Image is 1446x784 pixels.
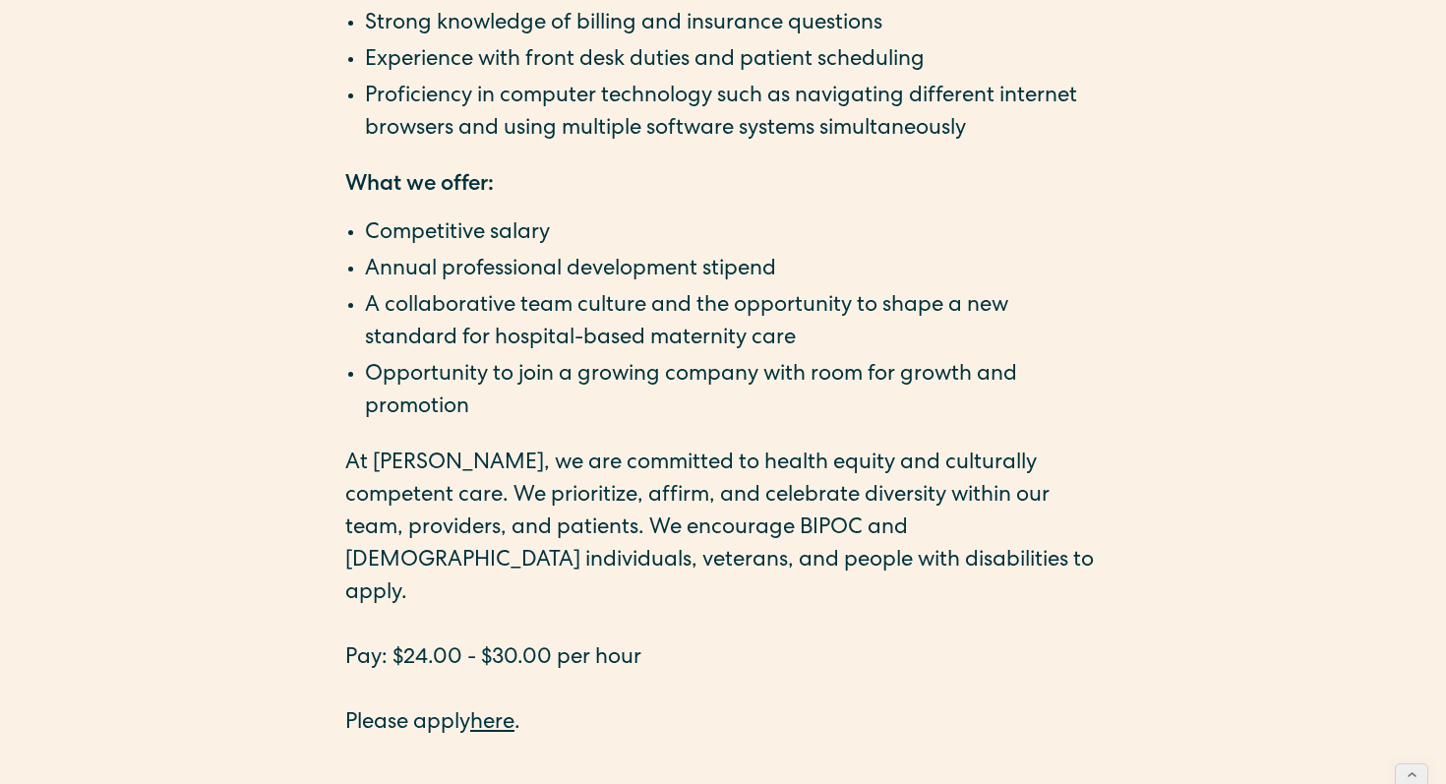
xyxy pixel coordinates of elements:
[365,218,1101,251] li: Competitive salary
[365,9,1101,41] li: Strong knowledge of billing and insurance questions
[365,82,1101,147] li: Proficiency in computer technology such as navigating different internet browsers and using multi...
[365,291,1101,356] li: A collaborative team culture and the opportunity to shape a new standard for hospital-based mater...
[365,45,1101,78] li: Experience with front desk duties and patient scheduling
[365,255,1101,287] li: Annual professional development stipend
[365,360,1101,425] li: Opportunity to join a growing company with room for growth and promotion
[345,175,494,197] strong: What we offer:
[345,611,1101,643] p: ‍
[345,708,1101,741] p: Please apply .
[345,676,1101,708] p: ‍
[345,449,1101,611] p: At [PERSON_NAME], we are committed to health equity and culturally competent care. We prioritize,...
[345,643,1101,676] p: Pay: $24.00 - $30.00 per hour
[470,713,514,735] a: here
